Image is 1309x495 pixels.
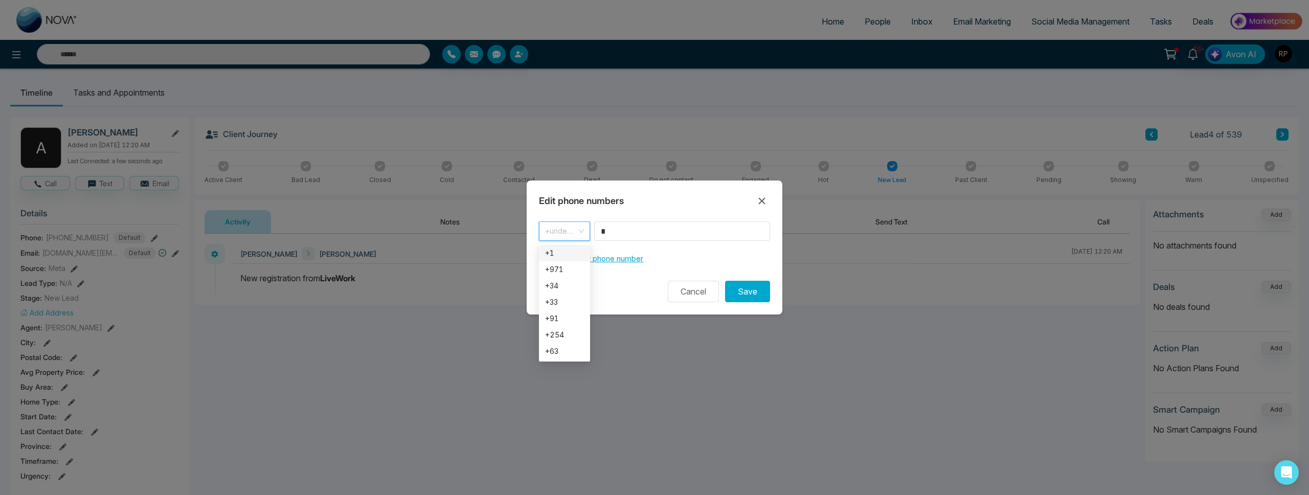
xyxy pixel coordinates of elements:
[1274,460,1299,485] div: Open Intercom Messenger
[539,245,590,261] div: +1
[545,264,584,275] div: +971
[545,346,584,357] div: +63
[545,313,584,324] div: +91
[539,327,590,343] div: +254
[539,343,590,359] div: +63
[545,329,584,341] div: +254
[539,261,590,278] div: +971
[539,278,590,294] div: +34
[545,280,584,291] div: +34
[545,247,584,259] div: +1
[539,310,590,327] div: +91
[539,294,590,310] div: +33
[545,297,584,308] div: +33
